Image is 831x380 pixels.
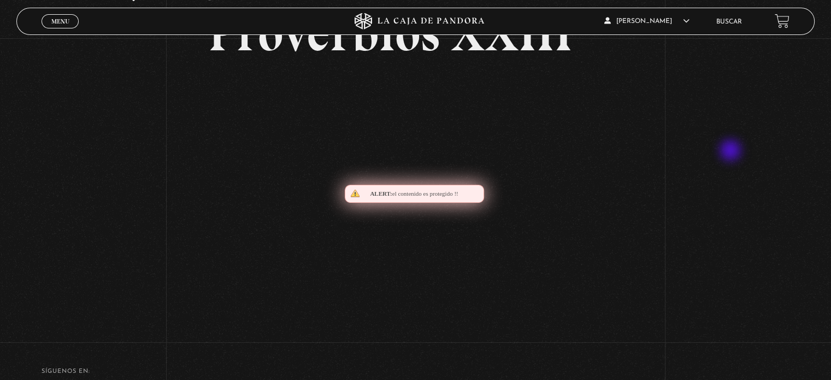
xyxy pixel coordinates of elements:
[42,369,789,375] h4: SÍguenos en:
[208,75,623,308] iframe: Dailymotion video player – PROVERBIOS 23
[208,8,623,59] h2: Proverbios XXIII
[604,18,689,25] span: [PERSON_NAME]
[51,18,69,25] span: Menu
[775,14,789,28] a: View your shopping cart
[370,190,392,197] span: Alert:
[48,27,73,35] span: Cerrar
[345,185,484,203] div: el contenido es protegido !!
[716,19,742,25] a: Buscar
